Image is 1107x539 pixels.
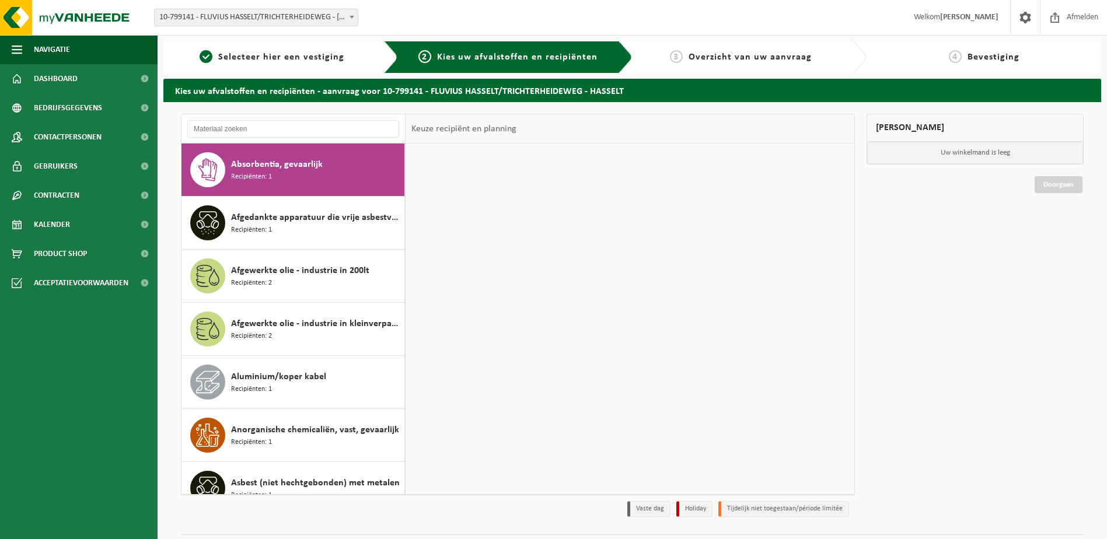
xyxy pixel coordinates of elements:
span: Recipiënten: 1 [231,171,272,183]
span: Navigatie [34,35,70,64]
span: 3 [670,50,683,63]
span: Product Shop [34,239,87,268]
button: Absorbentia, gevaarlijk Recipiënten: 1 [181,143,405,197]
button: Afgedankte apparatuur die vrije asbestvezels bevat (niet shredderbaar) Recipiënten: 1 [181,197,405,250]
span: 1 [200,50,212,63]
h2: Kies uw afvalstoffen en recipiënten - aanvraag voor 10-799141 - FLUVIUS HASSELT/TRICHTERHEIDEWEG ... [163,79,1101,101]
span: Overzicht van uw aanvraag [689,52,812,62]
input: Materiaal zoeken [187,120,399,138]
span: 10-799141 - FLUVIUS HASSELT/TRICHTERHEIDEWEG - HASSELT [155,9,358,26]
div: [PERSON_NAME] [867,114,1084,142]
p: Uw winkelmand is leeg [867,142,1083,164]
span: Bedrijfsgegevens [34,93,102,123]
button: Aluminium/koper kabel Recipiënten: 1 [181,356,405,409]
span: Recipiënten: 1 [231,384,272,395]
span: Recipiënten: 1 [231,490,272,501]
span: Recipiënten: 1 [231,437,272,448]
button: Asbest (niet hechtgebonden) met metalen Recipiënten: 1 [181,462,405,515]
strong: [PERSON_NAME] [940,13,998,22]
button: Afgewerkte olie - industrie in 200lt Recipiënten: 2 [181,250,405,303]
span: Recipiënten: 2 [231,278,272,289]
a: Doorgaan [1035,176,1082,193]
button: Anorganische chemicaliën, vast, gevaarlijk Recipiënten: 1 [181,409,405,462]
span: Kies uw afvalstoffen en recipiënten [437,52,598,62]
button: Afgewerkte olie - industrie in kleinverpakking Recipiënten: 2 [181,303,405,356]
span: Afgedankte apparatuur die vrije asbestvezels bevat (niet shredderbaar) [231,211,401,225]
span: Asbest (niet hechtgebonden) met metalen [231,476,400,490]
span: Gebruikers [34,152,78,181]
span: Recipiënten: 2 [231,331,272,342]
span: Contactpersonen [34,123,102,152]
span: 4 [949,50,962,63]
span: Anorganische chemicaliën, vast, gevaarlijk [231,423,399,437]
span: Afgewerkte olie - industrie in kleinverpakking [231,317,401,331]
a: 1Selecteer hier een vestiging [169,50,375,64]
span: 10-799141 - FLUVIUS HASSELT/TRICHTERHEIDEWEG - HASSELT [154,9,358,26]
span: Bevestiging [968,52,1019,62]
span: Afgewerkte olie - industrie in 200lt [231,264,369,278]
span: Kalender [34,210,70,239]
span: Acceptatievoorwaarden [34,268,128,297]
li: Holiday [676,501,713,517]
span: 2 [418,50,431,63]
span: Selecteer hier een vestiging [218,52,344,62]
span: Absorbentia, gevaarlijk [231,157,323,171]
li: Vaste dag [627,501,671,517]
span: Dashboard [34,64,78,93]
span: Contracten [34,181,79,210]
li: Tijdelijk niet toegestaan/période limitée [718,501,849,517]
span: Aluminium/koper kabel [231,370,326,384]
span: Recipiënten: 1 [231,225,272,236]
div: Keuze recipiënt en planning [406,114,522,143]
